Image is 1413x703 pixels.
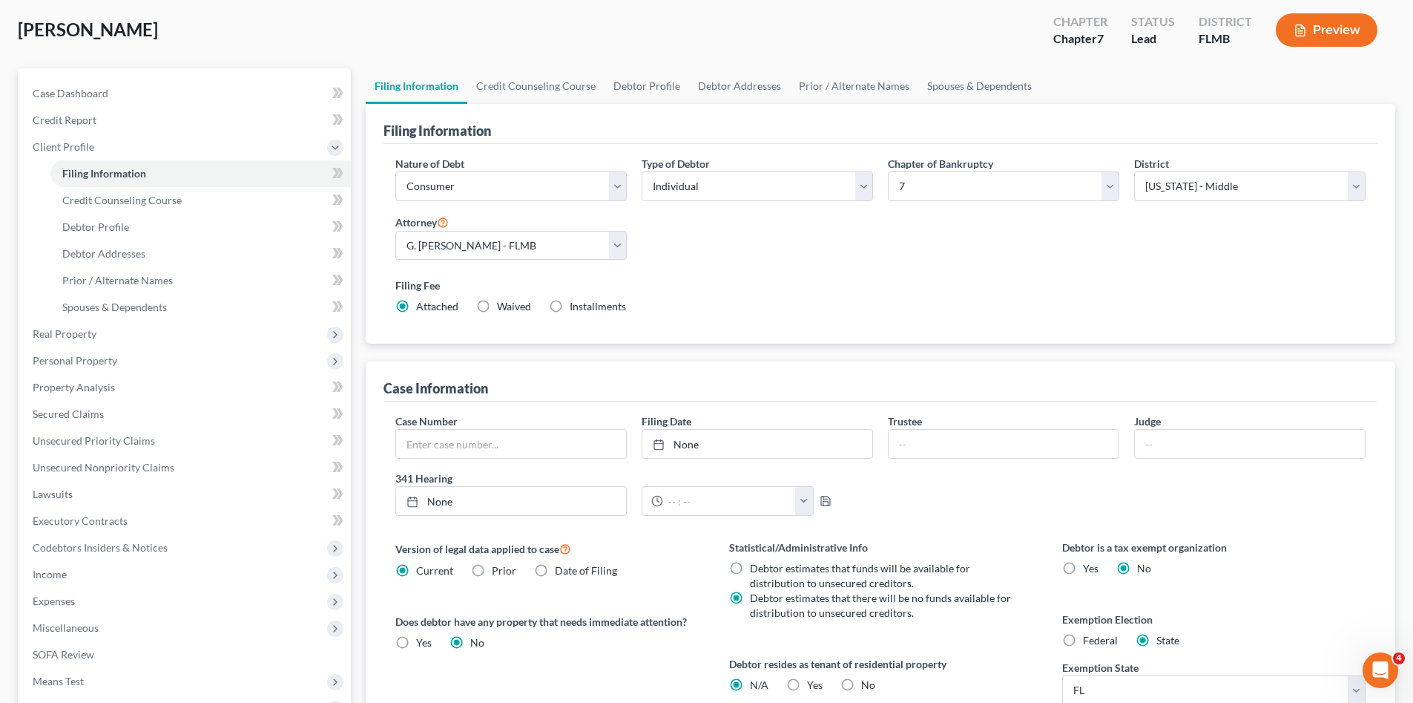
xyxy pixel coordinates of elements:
[1083,634,1118,647] span: Federal
[1131,30,1175,48] div: Lead
[50,160,351,187] a: Filing Information
[1276,13,1377,47] button: Preview
[416,636,432,649] span: Yes
[33,434,155,447] span: Unsecured Priority Claims
[50,187,351,214] a: Credit Counseling Course
[33,461,174,474] span: Unsecured Nonpriority Claims
[33,488,73,500] span: Lawsuits
[21,641,351,668] a: SOFA Review
[1053,30,1107,48] div: Chapter
[790,68,918,104] a: Prior / Alternate Names
[642,413,691,429] label: Filing Date
[889,430,1119,458] input: --
[33,541,168,554] span: Codebtors Insiders & Notices
[21,107,351,134] a: Credit Report
[729,540,1032,555] label: Statistical/Administrative Info
[33,114,96,126] span: Credit Report
[21,80,351,107] a: Case Dashboard
[33,327,96,340] span: Real Property
[395,156,464,171] label: Nature of Debt
[416,300,458,313] span: Attached
[396,487,626,515] a: None
[21,374,351,401] a: Property Analysis
[642,156,710,171] label: Type of Debtor
[396,430,626,458] input: Enter case number...
[1053,13,1107,30] div: Chapter
[467,68,605,104] a: Credit Counseling Course
[888,156,993,171] label: Chapter of Bankruptcy
[416,564,453,577] span: Current
[33,87,108,99] span: Case Dashboard
[383,122,491,140] div: Filing Information
[1199,30,1252,48] div: FLMB
[388,471,880,486] label: 341 Hearing
[1131,13,1175,30] div: Status
[383,379,488,397] div: Case Information
[50,241,351,267] a: Debtor Addresses
[33,514,128,527] span: Executory Contracts
[470,636,484,649] span: No
[1363,653,1398,688] iframe: Intercom live chat
[395,413,458,429] label: Case Number
[395,278,1366,293] label: Filing Fee
[395,213,449,231] label: Attorney
[1062,540,1366,555] label: Debtor is a tax exempt organization
[663,487,796,515] input: -- : --
[807,679,823,691] span: Yes
[33,354,117,367] span: Personal Property
[33,621,99,634] span: Miscellaneous
[1134,156,1169,171] label: District
[750,562,970,589] span: Debtor estimates that funds will be available for distribution to unsecured creditors.
[62,301,167,313] span: Spouses & Dependents
[33,648,94,661] span: SOFA Review
[1156,634,1179,647] span: State
[861,679,875,691] span: No
[62,274,173,287] span: Prior / Alternate Names
[1083,562,1099,575] span: Yes
[1062,612,1366,627] label: Exemption Election
[1199,13,1252,30] div: District
[21,401,351,428] a: Secured Claims
[62,194,182,206] span: Credit Counseling Course
[21,428,351,454] a: Unsecured Priority Claims
[50,214,351,241] a: Debtor Profile
[62,220,129,233] span: Debtor Profile
[62,167,146,180] span: Filing Information
[62,247,145,260] span: Debtor Addresses
[33,140,94,153] span: Client Profile
[33,568,67,581] span: Income
[888,413,922,429] label: Trustee
[33,408,104,420] span: Secured Claims
[33,381,115,393] span: Property Analysis
[1393,653,1405,664] span: 4
[33,595,75,607] span: Expenses
[21,454,351,481] a: Unsecured Nonpriority Claims
[555,564,617,577] span: Date of Filing
[366,68,467,104] a: Filing Information
[21,481,351,508] a: Lawsuits
[18,19,158,40] span: [PERSON_NAME]
[605,68,689,104] a: Debtor Profile
[395,614,699,630] label: Does debtor have any property that needs immediate attention?
[1097,31,1104,45] span: 7
[50,294,351,321] a: Spouses & Dependents
[750,679,768,691] span: N/A
[1135,430,1365,458] input: --
[497,300,531,313] span: Waived
[50,267,351,294] a: Prior / Alternate Names
[492,564,516,577] span: Prior
[1137,562,1151,575] span: No
[729,656,1032,672] label: Debtor resides as tenant of residential property
[750,592,1011,619] span: Debtor estimates that there will be no funds available for distribution to unsecured creditors.
[395,540,699,558] label: Version of legal data applied to case
[570,300,626,313] span: Installments
[918,68,1041,104] a: Spouses & Dependents
[1134,413,1161,429] label: Judge
[1062,660,1139,676] label: Exemption State
[642,430,872,458] a: None
[689,68,790,104] a: Debtor Addresses
[33,675,84,687] span: Means Test
[21,508,351,534] a: Executory Contracts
